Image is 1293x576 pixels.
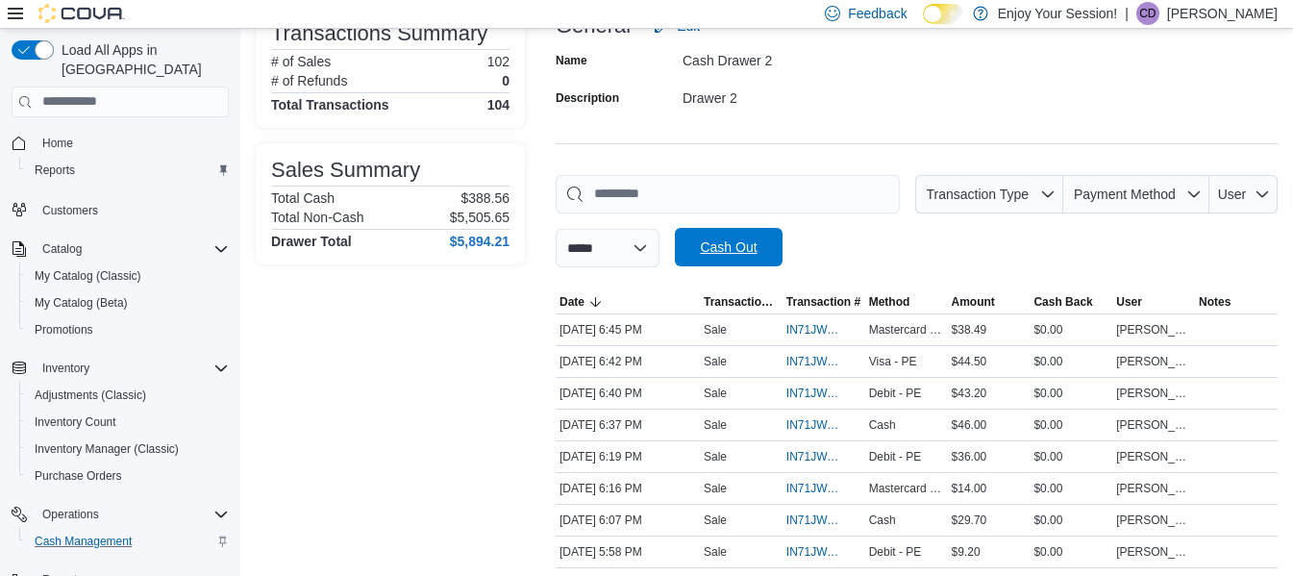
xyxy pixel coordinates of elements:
[19,316,236,343] button: Promotions
[1116,294,1142,310] span: User
[42,203,98,218] span: Customers
[1030,290,1112,313] button: Cash Back
[27,264,229,288] span: My Catalog (Classic)
[556,53,587,68] label: Name
[704,481,727,496] p: Sale
[704,513,727,528] p: Sale
[42,361,89,376] span: Inventory
[27,318,101,341] a: Promotions
[1033,294,1092,310] span: Cash Back
[869,449,922,464] span: Debit - PE
[786,544,842,560] span: IN71JW-7518106
[556,477,700,500] div: [DATE] 6:16 PM
[869,513,896,528] span: Cash
[35,441,179,457] span: Inventory Manager (Classic)
[783,290,865,313] button: Transaction #
[35,357,97,380] button: Inventory
[27,530,229,553] span: Cash Management
[35,268,141,284] span: My Catalog (Classic)
[35,131,229,155] span: Home
[19,157,236,184] button: Reports
[38,4,125,23] img: Cova
[271,159,420,182] h3: Sales Summary
[704,294,779,310] span: Transaction Type
[675,228,783,266] button: Cash Out
[4,236,236,263] button: Catalog
[704,544,727,560] p: Sale
[952,513,987,528] span: $29.70
[952,386,987,401] span: $43.20
[556,175,900,213] input: This is a search bar. As you type, the results lower in the page will automatically filter.
[27,159,83,182] a: Reports
[865,290,948,313] button: Method
[35,322,93,338] span: Promotions
[19,463,236,489] button: Purchase Orders
[450,234,510,249] h4: $5,894.21
[704,354,727,369] p: Sale
[952,294,995,310] span: Amount
[952,354,987,369] span: $44.50
[1030,509,1112,532] div: $0.00
[1139,2,1156,25] span: CD
[556,382,700,405] div: [DATE] 6:40 PM
[998,2,1118,25] p: Enjoy Your Session!
[786,354,842,369] span: IN71JW-7518473
[271,22,487,45] h3: Transactions Summary
[1136,2,1159,25] div: Colton Dupuis
[556,413,700,437] div: [DATE] 6:37 PM
[35,197,229,221] span: Customers
[786,477,861,500] button: IN71JW-7518255
[1030,540,1112,563] div: $0.00
[786,386,842,401] span: IN71JW-7518453
[19,436,236,463] button: Inventory Manager (Classic)
[271,54,331,69] h6: # of Sales
[460,190,510,206] p: $388.56
[54,40,229,79] span: Load All Apps in [GEOGRAPHIC_DATA]
[683,45,940,68] div: Cash Drawer 2
[27,438,229,461] span: Inventory Manager (Classic)
[27,159,229,182] span: Reports
[1116,354,1191,369] span: [PERSON_NAME]
[35,199,106,222] a: Customers
[271,73,347,88] h6: # of Refunds
[1209,175,1278,213] button: User
[35,238,89,261] button: Catalog
[1074,187,1176,202] span: Payment Method
[35,468,122,484] span: Purchase Orders
[556,318,700,341] div: [DATE] 6:45 PM
[4,129,236,157] button: Home
[27,438,186,461] a: Inventory Manager (Classic)
[952,417,987,433] span: $46.00
[1125,2,1129,25] p: |
[271,190,335,206] h6: Total Cash
[450,210,510,225] p: $5,505.65
[952,322,987,338] span: $38.49
[848,4,907,23] span: Feedback
[19,263,236,289] button: My Catalog (Classic)
[1030,445,1112,468] div: $0.00
[869,354,917,369] span: Visa - PE
[19,409,236,436] button: Inventory Count
[35,534,132,549] span: Cash Management
[35,357,229,380] span: Inventory
[1030,413,1112,437] div: $0.00
[952,449,987,464] span: $36.00
[4,501,236,528] button: Operations
[27,411,229,434] span: Inventory Count
[556,290,700,313] button: Date
[923,4,963,24] input: Dark Mode
[786,540,861,563] button: IN71JW-7518106
[4,195,236,223] button: Customers
[35,238,229,261] span: Catalog
[700,238,757,257] span: Cash Out
[869,417,896,433] span: Cash
[704,322,727,338] p: Sale
[556,540,700,563] div: [DATE] 5:58 PM
[786,449,842,464] span: IN71JW-7518279
[556,509,700,532] div: [DATE] 6:07 PM
[869,386,922,401] span: Debit - PE
[35,388,146,403] span: Adjustments (Classic)
[1218,187,1247,202] span: User
[786,318,861,341] button: IN71JW-7518495
[4,355,236,382] button: Inventory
